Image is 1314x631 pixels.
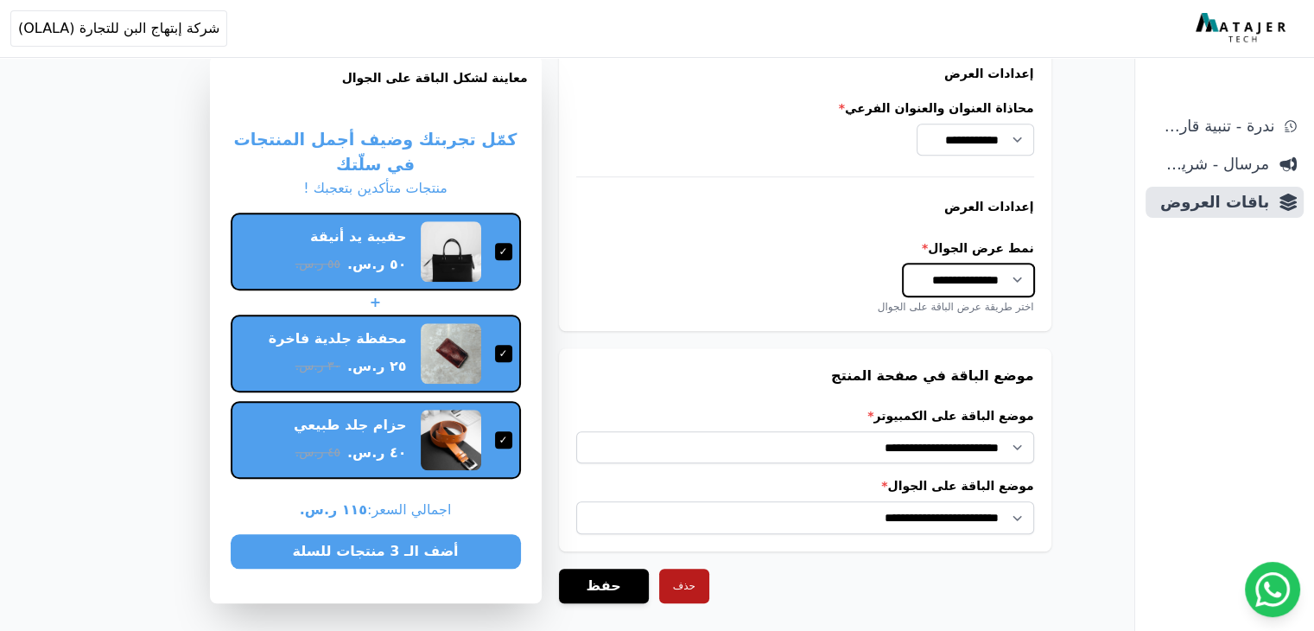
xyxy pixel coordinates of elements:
[292,541,458,562] span: أضف الـ 3 منتجات للسلة
[10,10,227,47] button: شركة إبتهاج البن للتجارة (OLALA)
[231,178,521,199] p: منتجات متأكدين بتعجبك !
[347,443,407,463] span: ٤٠ ر.س.
[576,366,1034,386] h3: موضع الباقة في صفحة المنتج
[294,417,407,436] div: حزام جلد طبيعي
[295,444,340,462] span: ٤٥ ر.س.
[1152,190,1269,214] span: باقات العروض
[224,69,528,107] h3: معاينة لشكل الباقة على الجوال
[576,407,1034,424] label: موضع الباقة على الكمبيوتر
[659,569,709,603] button: حذف
[347,254,407,275] span: ٥٠ ر.س.
[231,128,521,178] h3: كمّل تجربتك وضيف أجمل المنتجات في سلّتك
[421,323,481,384] img: محفظة جلدية فاخرة
[576,65,1034,82] h4: إعدادات العرض
[421,410,481,470] img: حزام جلد طبيعي
[347,356,407,377] span: ٢٥ ر.س.
[295,358,340,376] span: ٣٠ ر.س.
[300,501,367,518] b: ١١٥ ر.س.
[576,477,1034,494] label: موضع الباقة على الجوال
[231,534,521,569] button: أضف الـ 3 منتجات للسلة
[576,198,1034,215] h4: إعدادات العرض
[310,228,406,247] div: حقيبة يد أنيقة
[576,300,1034,314] div: اختر طريقة عرض الباقة على الجوال
[18,18,219,39] span: شركة إبتهاج البن للتجارة (OLALA)
[231,500,521,520] span: اجمالي السعر:
[231,292,521,313] div: +
[1152,152,1269,176] span: مرسال - شريط دعاية
[1196,13,1290,44] img: MatajerTech Logo
[559,569,649,603] button: حفظ
[1152,114,1274,138] span: ندرة - تنبية قارب علي النفاذ
[576,99,1034,117] label: محاذاة العنوان والعنوان الفرعي
[269,330,407,349] div: محفظة جلدية فاخرة
[295,256,340,274] span: ٥٥ ر.س.
[421,221,481,282] img: حقيبة يد أنيقة
[576,239,1034,257] label: نمط عرض الجوال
